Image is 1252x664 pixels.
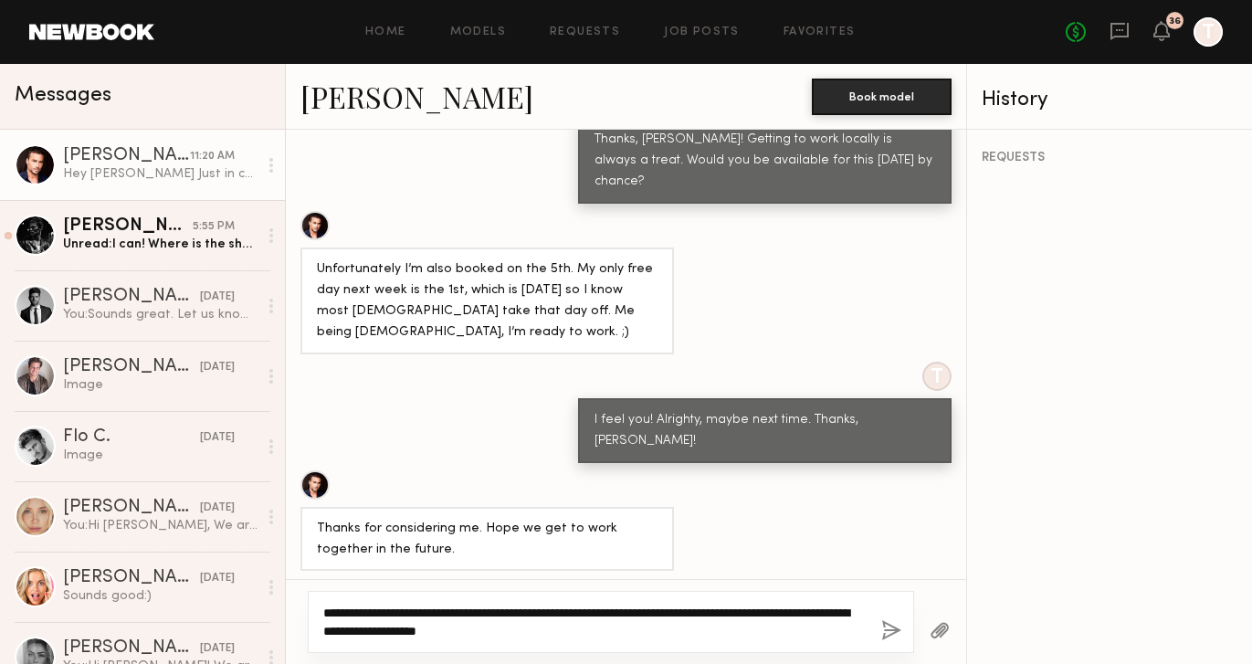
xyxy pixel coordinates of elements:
div: 36 [1169,16,1181,26]
div: [DATE] [200,640,235,658]
div: [PERSON_NAME] [63,639,200,658]
div: Thanks for considering me. Hope we get to work together in the future. [317,519,658,561]
div: [DATE] [200,289,235,306]
div: [PERSON_NAME] [63,569,200,587]
a: T [1194,17,1223,47]
div: Sounds good:) [63,587,258,605]
a: Requests [550,26,620,38]
button: Book model [812,79,952,115]
div: [PERSON_NAME] [63,288,200,306]
div: [DATE] [200,429,235,447]
a: Job Posts [664,26,740,38]
div: Unread: I can! Where is the shoot being held? [63,236,258,253]
div: 5:55 PM [193,218,235,236]
a: [PERSON_NAME] [300,77,533,116]
span: Messages [15,85,111,106]
div: REQUESTS [982,152,1237,164]
a: Models [450,26,506,38]
div: [DATE] [200,359,235,376]
a: Favorites [784,26,856,38]
div: [PERSON_NAME] [63,147,190,165]
div: Image [63,447,258,464]
a: Book model [812,88,952,103]
div: Thanks, [PERSON_NAME]! Getting to work locally is always a treat. Would you be available for this... [594,130,935,193]
div: 11:20 AM [190,148,235,165]
a: Home [365,26,406,38]
div: You: Hi [PERSON_NAME], We are planning a 3 hour shoot on [DATE] 10AM for our sister brand, [DATE]... [63,517,258,534]
div: [PERSON_NAME] [63,217,193,236]
div: [DATE] [200,500,235,517]
div: Unfortunately I’m also booked on the 5th. My only free day next week is the 1st, which is [DATE] ... [317,259,658,343]
div: Hey [PERSON_NAME] Just in case your dates weren’t set, I now have 9/3 free. [63,165,258,183]
div: History [982,90,1237,111]
div: Image [63,376,258,394]
div: I feel you! Alrighty, maybe next time. Thanks, [PERSON_NAME]! [594,410,935,452]
div: Flo C. [63,428,200,447]
div: [PERSON_NAME] [63,499,200,517]
div: [PERSON_NAME] [63,358,200,376]
div: [DATE] [200,570,235,587]
div: You: Sounds great. Let us know when you can. [63,306,258,323]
